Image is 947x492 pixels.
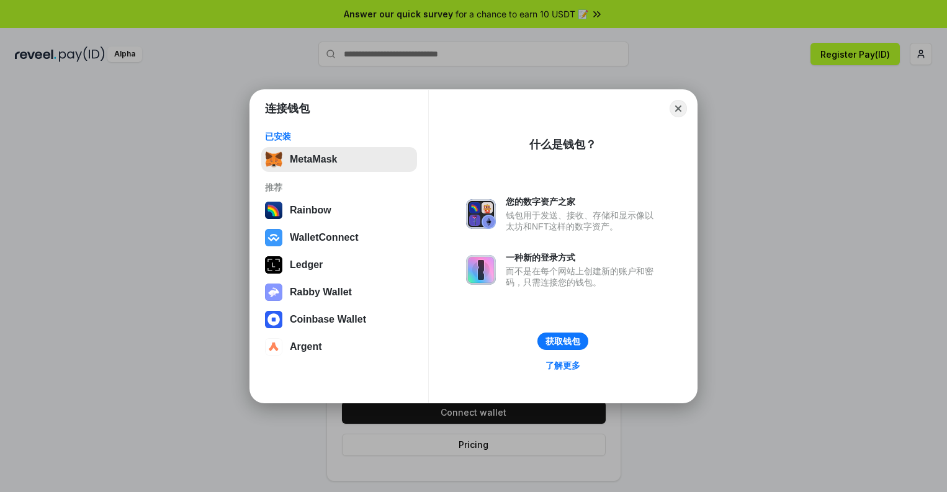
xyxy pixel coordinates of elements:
div: 钱包用于发送、接收、存储和显示像以太坊和NFT这样的数字资产。 [506,210,660,232]
div: 什么是钱包？ [529,137,596,152]
button: Coinbase Wallet [261,307,417,332]
button: MetaMask [261,147,417,172]
button: WalletConnect [261,225,417,250]
div: Ledger [290,259,323,271]
button: Rabby Wallet [261,280,417,305]
div: Rabby Wallet [290,287,352,298]
div: WalletConnect [290,232,359,243]
div: 推荐 [265,182,413,193]
button: Argent [261,334,417,359]
div: Rainbow [290,205,331,216]
div: 您的数字资产之家 [506,196,660,207]
button: 获取钱包 [537,333,588,350]
button: Rainbow [261,198,417,223]
div: 已安装 [265,131,413,142]
button: Ledger [261,253,417,277]
div: 了解更多 [545,360,580,371]
img: svg+xml,%3Csvg%20width%3D%2228%22%20height%3D%2228%22%20viewBox%3D%220%200%2028%2028%22%20fill%3D... [265,229,282,246]
img: svg+xml,%3Csvg%20width%3D%2228%22%20height%3D%2228%22%20viewBox%3D%220%200%2028%2028%22%20fill%3D... [265,338,282,356]
div: Coinbase Wallet [290,314,366,325]
img: svg+xml,%3Csvg%20fill%3D%22none%22%20height%3D%2233%22%20viewBox%3D%220%200%2035%2033%22%20width%... [265,151,282,168]
div: MetaMask [290,154,337,165]
div: Argent [290,341,322,352]
button: Close [670,100,687,117]
img: svg+xml,%3Csvg%20xmlns%3D%22http%3A%2F%2Fwww.w3.org%2F2000%2Fsvg%22%20fill%3D%22none%22%20viewBox... [466,199,496,229]
div: 获取钱包 [545,336,580,347]
img: svg+xml,%3Csvg%20xmlns%3D%22http%3A%2F%2Fwww.w3.org%2F2000%2Fsvg%22%20width%3D%2228%22%20height%3... [265,256,282,274]
a: 了解更多 [538,357,588,373]
h1: 连接钱包 [265,101,310,116]
img: svg+xml,%3Csvg%20width%3D%2228%22%20height%3D%2228%22%20viewBox%3D%220%200%2028%2028%22%20fill%3D... [265,311,282,328]
img: svg+xml,%3Csvg%20width%3D%22120%22%20height%3D%22120%22%20viewBox%3D%220%200%20120%20120%22%20fil... [265,202,282,219]
div: 一种新的登录方式 [506,252,660,263]
div: 而不是在每个网站上创建新的账户和密码，只需连接您的钱包。 [506,266,660,288]
img: svg+xml,%3Csvg%20xmlns%3D%22http%3A%2F%2Fwww.w3.org%2F2000%2Fsvg%22%20fill%3D%22none%22%20viewBox... [466,255,496,285]
img: svg+xml,%3Csvg%20xmlns%3D%22http%3A%2F%2Fwww.w3.org%2F2000%2Fsvg%22%20fill%3D%22none%22%20viewBox... [265,284,282,301]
